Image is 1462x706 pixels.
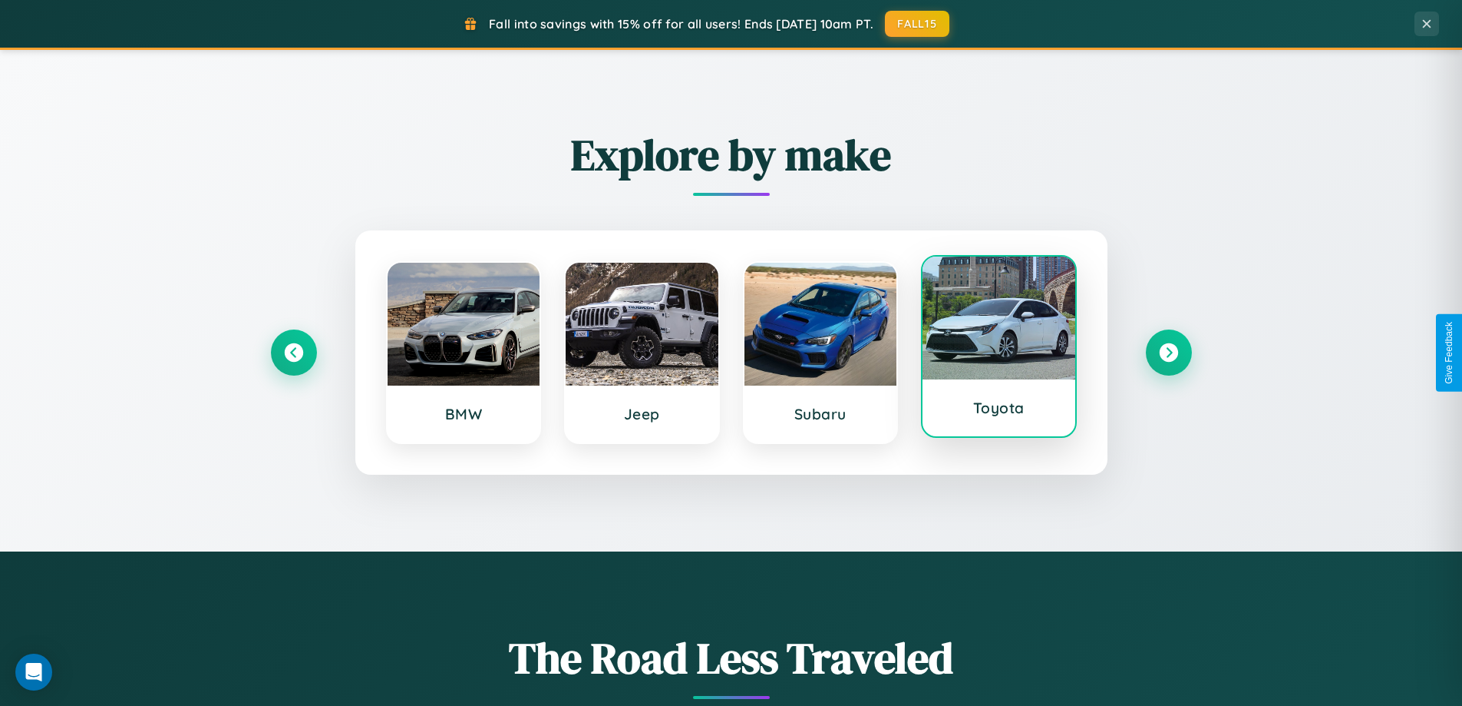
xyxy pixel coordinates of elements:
h3: Jeep [581,405,703,423]
span: Fall into savings with 15% off for all users! Ends [DATE] 10am PT. [489,16,873,31]
h2: Explore by make [271,125,1192,184]
div: Open Intercom Messenger [15,654,52,691]
h3: Toyota [938,399,1060,417]
button: FALL15 [885,11,949,37]
h3: Subaru [760,405,882,423]
h3: BMW [403,405,525,423]
h1: The Road Less Traveled [271,628,1192,688]
div: Give Feedback [1444,322,1454,384]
